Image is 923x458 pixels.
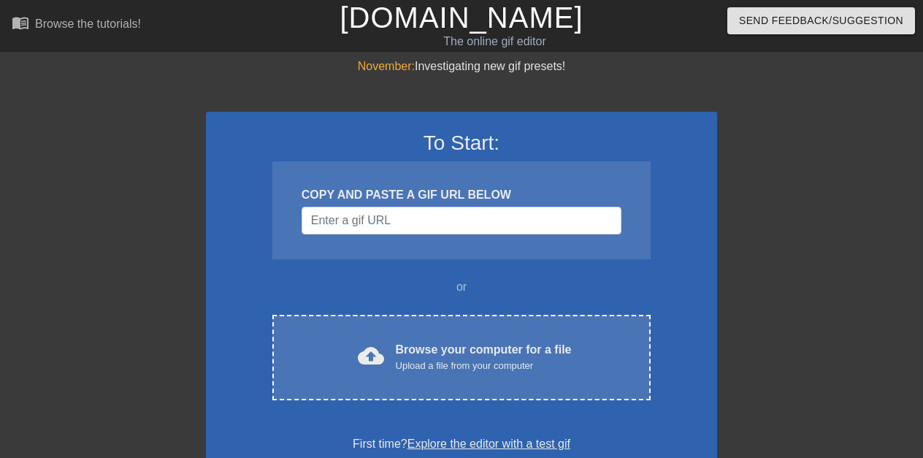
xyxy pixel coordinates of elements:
[396,341,572,373] div: Browse your computer for a file
[358,343,384,369] span: cloud_upload
[12,14,141,37] a: Browse the tutorials!
[225,435,698,453] div: First time?
[727,7,915,34] button: Send Feedback/Suggestion
[244,278,679,296] div: or
[358,60,415,72] span: November:
[396,359,572,373] div: Upload a file from your computer
[407,438,570,450] a: Explore the editor with a test gif
[302,186,621,204] div: COPY AND PASTE A GIF URL BELOW
[206,58,717,75] div: Investigating new gif presets!
[739,12,903,30] span: Send Feedback/Suggestion
[225,131,698,156] h3: To Start:
[302,207,621,234] input: Username
[35,18,141,30] div: Browse the tutorials!
[12,14,29,31] span: menu_book
[340,1,583,34] a: [DOMAIN_NAME]
[315,33,674,50] div: The online gif editor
